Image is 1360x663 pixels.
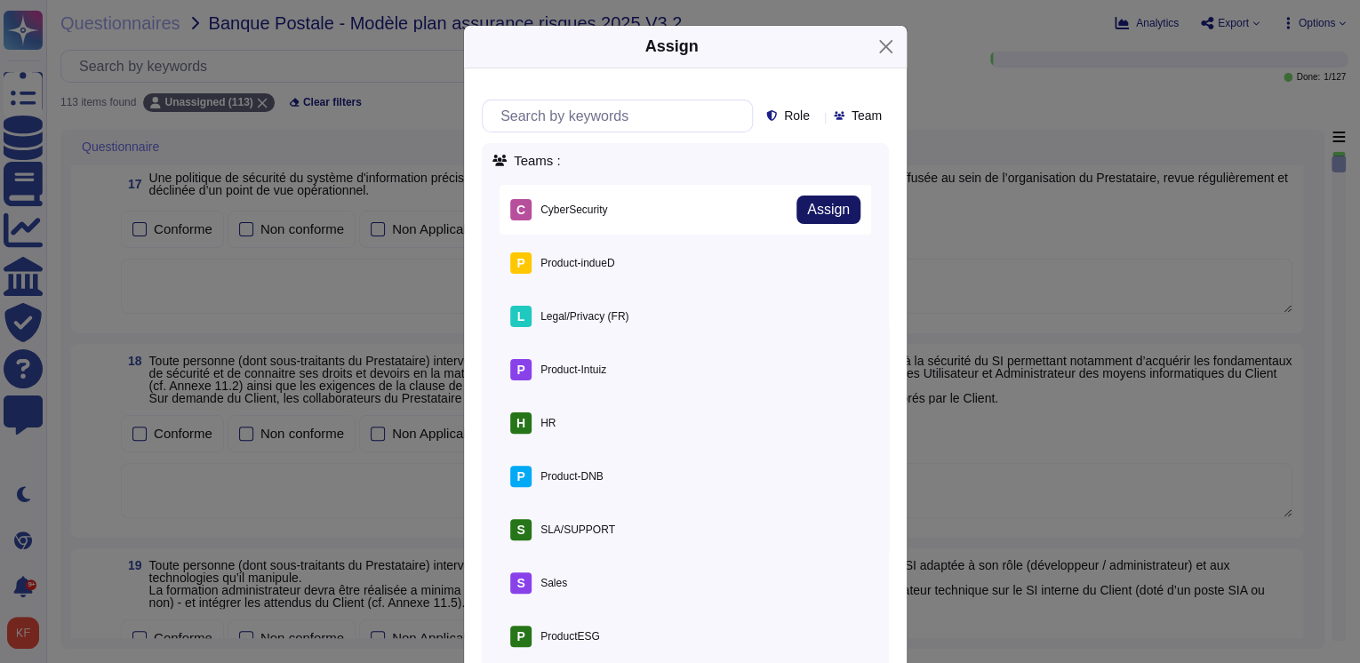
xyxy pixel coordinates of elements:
div: C [510,199,532,220]
div: HR [510,412,556,434]
div: Assign [644,35,698,59]
div: CyberSecurity [510,199,607,220]
button: Close [872,33,900,60]
button: Assign [796,196,860,224]
div: P [510,359,532,380]
div: SLA/SUPPORT [510,519,615,540]
div: Product-DNB [510,466,604,487]
div: H [510,412,532,434]
div: L [510,306,532,327]
div: ProductESG [510,626,600,647]
input: Search by keywords [492,100,752,132]
div: S [510,572,532,594]
div: Product-Intuiz [510,359,606,380]
div: P [510,626,532,647]
div: P [510,466,532,487]
div: S [510,519,532,540]
span: Team [852,109,882,122]
div: Legal/Privacy (FR) [510,306,628,327]
div: Sales [510,572,567,594]
span: Assign [807,203,850,217]
div: Product-indueD [510,252,614,274]
div: P [510,252,532,274]
span: Teams : [492,154,878,167]
span: Role [784,109,810,122]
